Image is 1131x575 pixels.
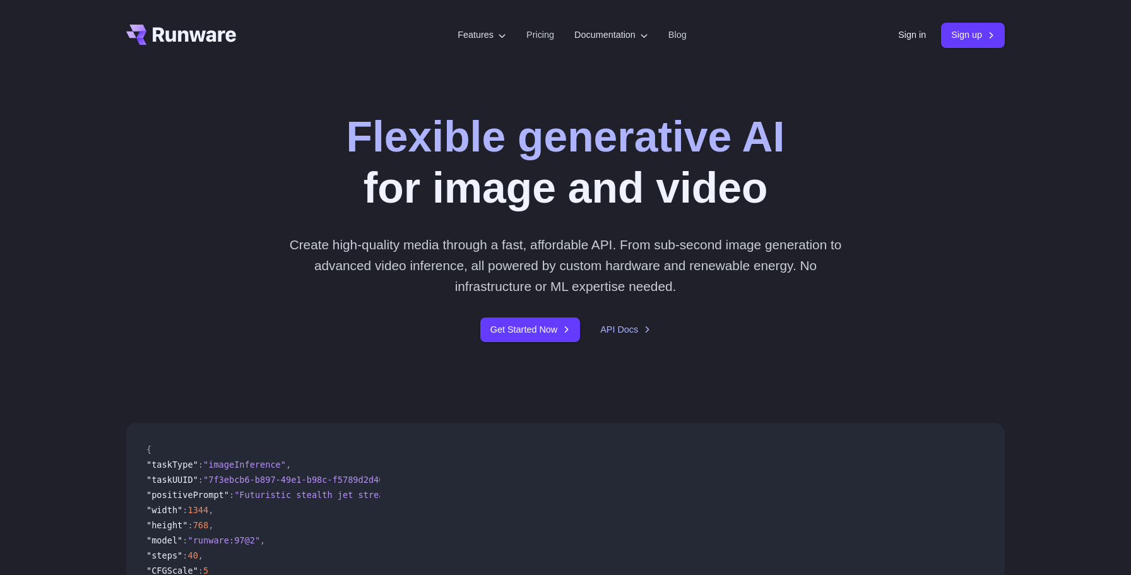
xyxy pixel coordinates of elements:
[126,25,236,45] a: Go to /
[600,323,651,337] a: API Docs
[146,535,182,545] span: "model"
[182,505,187,515] span: :
[146,505,182,515] span: "width"
[146,520,187,530] span: "height"
[198,475,203,485] span: :
[198,459,203,470] span: :
[146,550,182,560] span: "steps"
[346,113,785,160] strong: Flexible generative AI
[346,111,785,214] h1: for image and video
[480,317,580,342] a: Get Started Now
[458,28,506,42] label: Features
[668,28,687,42] a: Blog
[234,490,704,500] span: "Futuristic stealth jet streaking through a neon-lit cityscape with glowing purple exhaust"
[208,520,213,530] span: ,
[285,234,847,297] p: Create high-quality media through a fast, affordable API. From sub-second image generation to adv...
[574,28,648,42] label: Documentation
[286,459,291,470] span: ,
[208,505,213,515] span: ,
[193,520,209,530] span: 768
[229,490,234,500] span: :
[198,550,203,560] span: ,
[182,550,187,560] span: :
[526,28,554,42] a: Pricing
[187,520,192,530] span: :
[146,475,198,485] span: "taskUUID"
[187,550,198,560] span: 40
[187,535,260,545] span: "runware:97@2"
[146,444,151,454] span: {
[260,535,265,545] span: ,
[187,505,208,515] span: 1344
[146,490,229,500] span: "positivePrompt"
[146,459,198,470] span: "taskType"
[898,28,926,42] a: Sign in
[203,475,400,485] span: "7f3ebcb6-b897-49e1-b98c-f5789d2d40d7"
[203,459,286,470] span: "imageInference"
[941,23,1005,47] a: Sign up
[182,535,187,545] span: :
